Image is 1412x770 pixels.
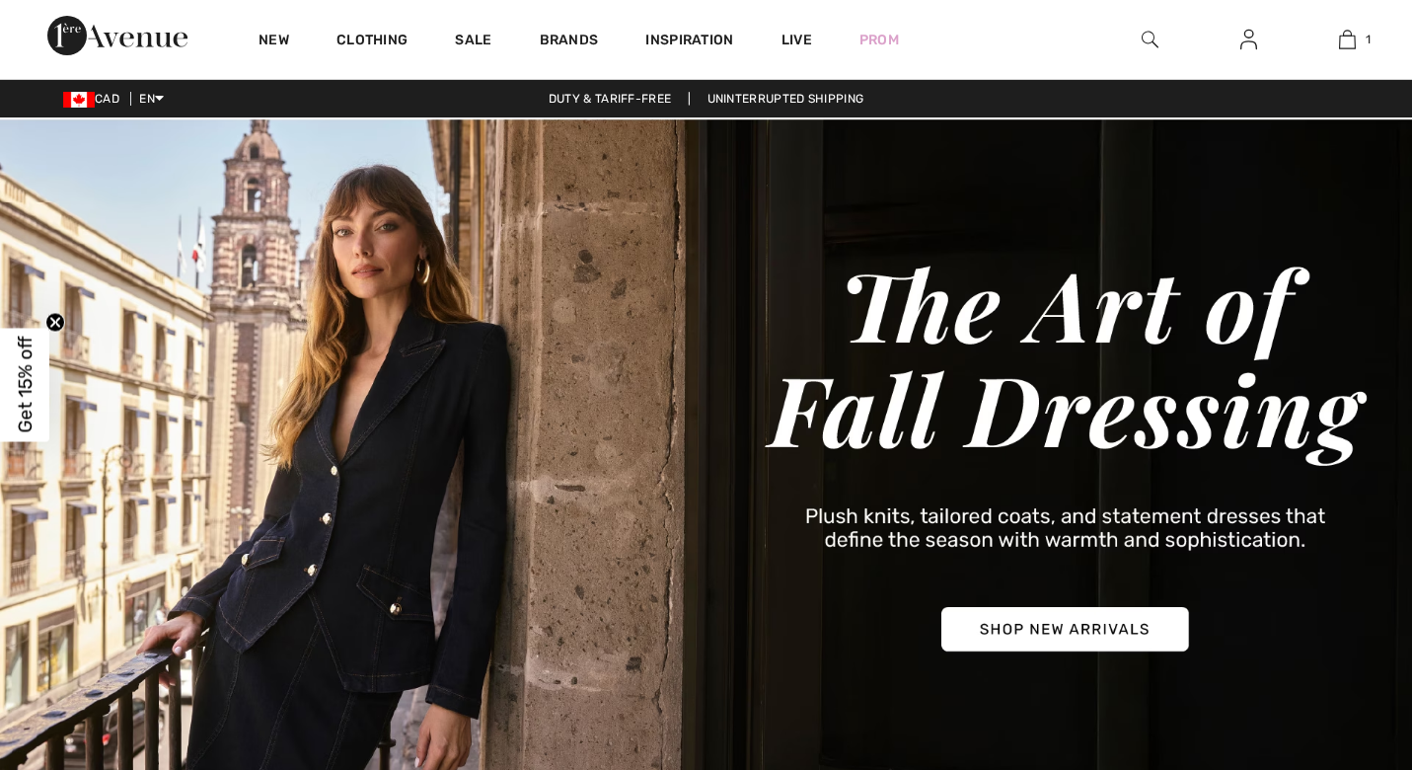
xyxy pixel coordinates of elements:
img: My Info [1240,28,1257,51]
a: Sign In [1225,28,1273,52]
img: search the website [1142,28,1158,51]
span: 1 [1366,31,1371,48]
a: 1 [1299,28,1395,51]
a: New [259,32,289,52]
span: Inspiration [645,32,733,52]
img: My Bag [1339,28,1356,51]
button: Close teaser [45,313,65,333]
a: Prom [859,30,899,50]
a: Clothing [336,32,408,52]
img: Canadian Dollar [63,92,95,108]
a: Sale [455,32,491,52]
span: Get 15% off [14,337,37,433]
img: 1ère Avenue [47,16,187,55]
span: EN [139,92,164,106]
a: Live [781,30,812,50]
a: Brands [540,32,599,52]
span: CAD [63,92,127,106]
